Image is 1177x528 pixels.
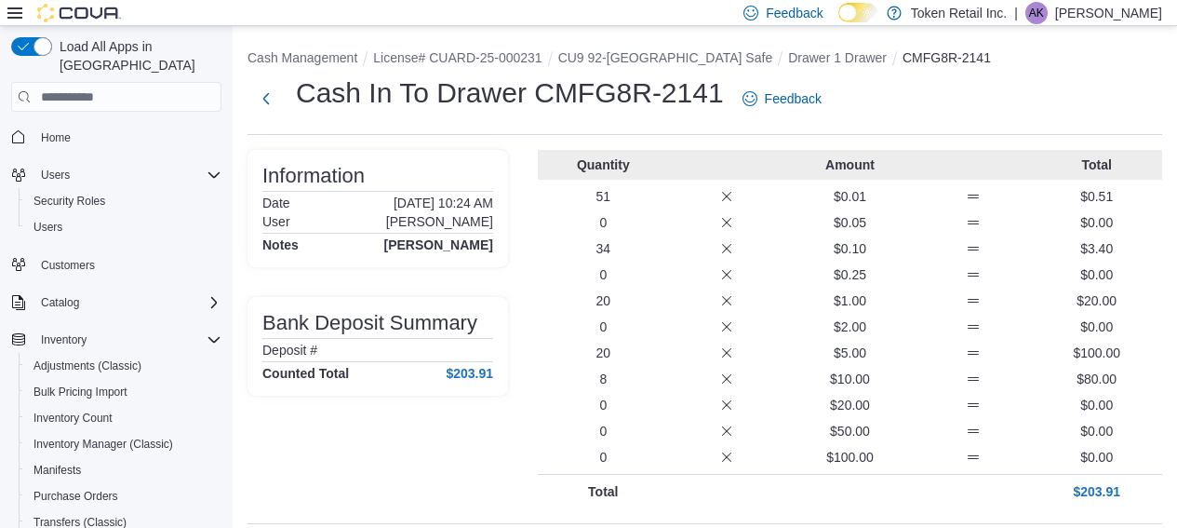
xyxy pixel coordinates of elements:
[1038,187,1155,206] p: $0.51
[26,190,221,212] span: Security Roles
[545,370,662,388] p: 8
[37,4,121,22] img: Cova
[33,489,118,504] span: Purchase Orders
[911,2,1008,24] p: Token Retail Inc.
[41,168,70,183] span: Users
[4,251,229,278] button: Customers
[545,318,662,336] p: 0
[792,239,908,258] p: $0.10
[26,190,113,212] a: Security Roles
[33,164,221,186] span: Users
[545,344,662,362] p: 20
[33,291,221,314] span: Catalog
[41,332,87,347] span: Inventory
[1038,291,1155,310] p: $20.00
[446,366,493,381] h4: $203.91
[4,327,229,353] button: Inventory
[26,216,221,238] span: Users
[33,291,87,314] button: Catalog
[792,318,908,336] p: $2.00
[765,89,822,108] span: Feedback
[33,194,105,209] span: Security Roles
[1029,2,1044,24] span: AK
[33,254,102,277] a: Customers
[1038,156,1155,174] p: Total
[792,265,908,284] p: $0.25
[33,127,78,149] a: Home
[26,381,135,403] a: Bulk Pricing Import
[545,291,662,310] p: 20
[792,291,908,310] p: $1.00
[26,407,120,429] a: Inventory Count
[26,433,181,455] a: Inventory Manager (Classic)
[247,80,285,117] button: Next
[26,355,149,377] a: Adjustments (Classic)
[545,187,662,206] p: 51
[262,237,299,252] h4: Notes
[26,355,221,377] span: Adjustments (Classic)
[394,196,493,210] p: [DATE] 10:24 AM
[33,359,141,373] span: Adjustments (Classic)
[1038,422,1155,440] p: $0.00
[766,4,823,22] span: Feedback
[4,290,229,316] button: Catalog
[792,213,908,232] p: $0.05
[4,123,229,150] button: Home
[1014,2,1018,24] p: |
[1038,265,1155,284] p: $0.00
[26,381,221,403] span: Bulk Pricing Import
[247,50,357,65] button: Cash Management
[26,459,88,481] a: Manifests
[26,407,221,429] span: Inventory Count
[558,50,773,65] button: CU9 92-[GEOGRAPHIC_DATA] Safe
[1038,213,1155,232] p: $0.00
[545,422,662,440] p: 0
[838,3,877,22] input: Dark Mode
[247,48,1162,71] nav: An example of EuiBreadcrumbs
[545,448,662,467] p: 0
[26,216,70,238] a: Users
[262,196,290,210] h6: Date
[792,396,908,414] p: $20.00
[19,214,229,240] button: Users
[26,485,221,508] span: Purchase Orders
[33,220,62,235] span: Users
[386,214,493,229] p: [PERSON_NAME]
[19,431,229,457] button: Inventory Manager (Classic)
[384,237,493,252] h4: [PERSON_NAME]
[1038,344,1155,362] p: $100.00
[792,370,908,388] p: $10.00
[33,164,77,186] button: Users
[792,344,908,362] p: $5.00
[26,459,221,481] span: Manifests
[33,329,94,351] button: Inventory
[1025,2,1048,24] div: Ashish Kapoor
[41,295,79,310] span: Catalog
[33,437,173,452] span: Inventory Manager (Classic)
[792,448,908,467] p: $100.00
[19,353,229,379] button: Adjustments (Classic)
[903,50,991,65] button: CMFG8R-2141
[41,258,95,273] span: Customers
[33,411,113,426] span: Inventory Count
[262,165,365,187] h3: Information
[33,253,221,277] span: Customers
[792,187,908,206] p: $0.01
[788,50,887,65] button: Drawer 1 Drawer
[545,265,662,284] p: 0
[19,188,229,214] button: Security Roles
[262,214,290,229] h6: User
[373,50,542,65] button: License# CUARD-25-000231
[26,433,221,455] span: Inventory Manager (Classic)
[1038,396,1155,414] p: $0.00
[838,22,839,23] span: Dark Mode
[33,125,221,148] span: Home
[1038,318,1155,336] p: $0.00
[262,343,317,358] h6: Deposit #
[262,312,477,334] h3: Bank Deposit Summary
[19,379,229,405] button: Bulk Pricing Import
[1038,370,1155,388] p: $80.00
[545,396,662,414] p: 0
[262,366,349,381] h4: Counted Total
[296,74,724,112] h1: Cash In To Drawer CMFG8R-2141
